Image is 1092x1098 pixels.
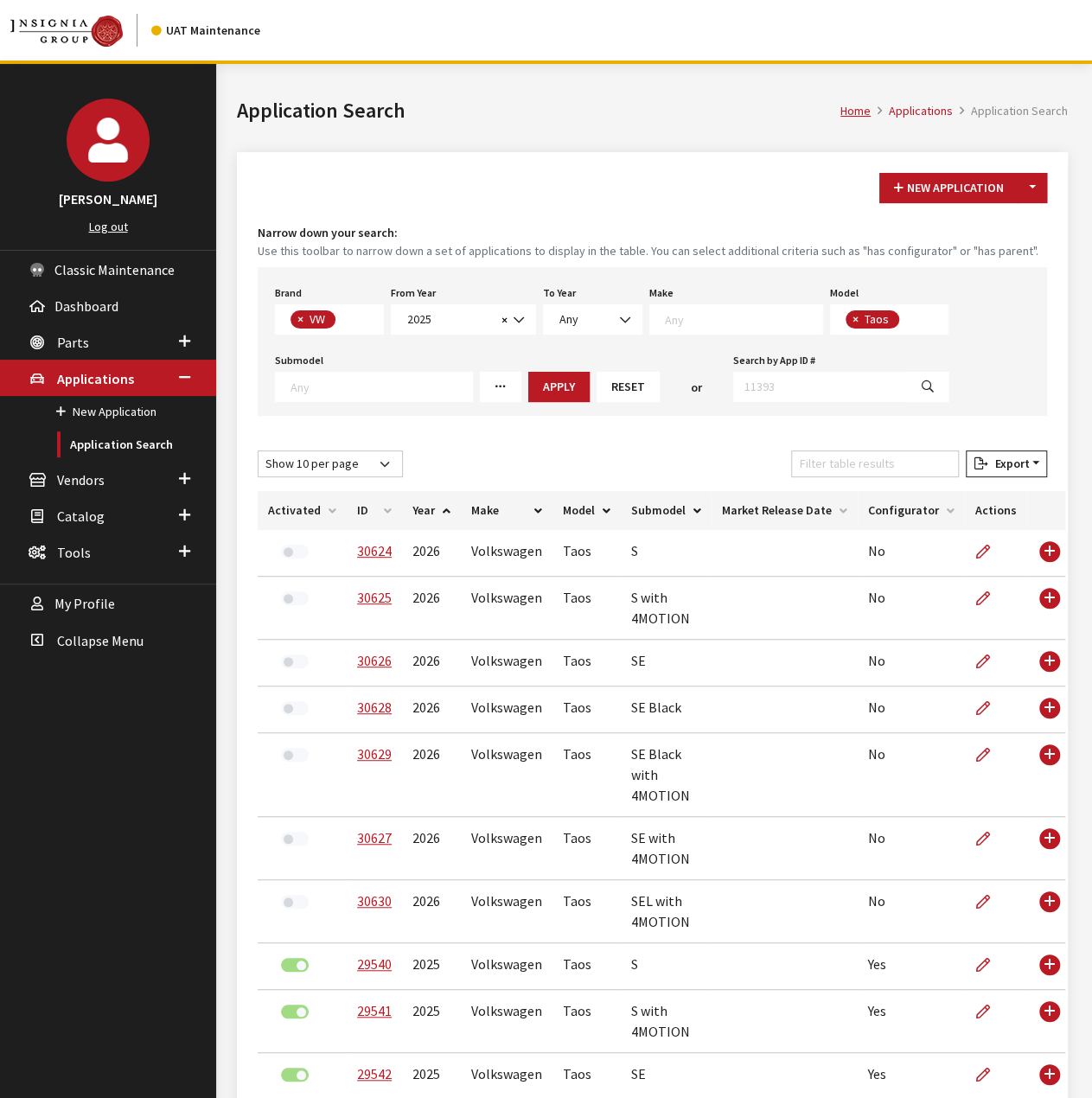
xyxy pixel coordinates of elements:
[791,450,959,477] input: Filter table results
[275,285,302,301] label: Brand
[846,310,899,329] li: Taos
[1027,640,1065,686] td: Use Enter key to show more/less
[621,817,712,880] td: SE with 4MOTION
[830,285,859,301] label: Model
[89,219,128,234] a: Log out
[846,310,863,329] button: Remove item
[402,530,461,577] td: 2026
[552,640,621,686] td: Taos
[858,686,965,733] td: No
[54,297,118,315] span: Dashboard
[621,491,712,530] th: Submodel: activate to sort column ascending
[853,311,859,327] span: ×
[621,880,712,943] td: SEL with 4MOTION
[871,102,953,120] li: Applications
[975,577,1005,620] a: Edit Application
[1027,733,1065,817] td: Use Enter key to show more/less
[597,372,660,402] button: Reset
[840,103,871,118] a: Home
[975,817,1005,860] a: Edit Application
[357,652,392,669] a: 30626
[391,304,536,335] span: 2025
[552,491,621,530] th: Model: activate to sort column ascending
[1027,686,1065,733] td: Use Enter key to show more/less
[621,990,712,1053] td: S with 4MOTION
[858,817,965,880] td: No
[975,530,1005,573] a: Edit Application
[357,955,392,973] a: 29540
[552,686,621,733] td: Taos
[357,892,392,910] a: 30630
[402,943,461,990] td: 2025
[621,733,712,817] td: SE Black with 4MOTION
[1027,990,1065,1053] td: Use Enter key to show more/less
[966,450,1047,477] button: Export
[552,733,621,817] td: Taos
[258,491,347,530] th: Activated: activate to sort column ascending
[461,990,552,1053] td: Volkswagen
[1027,817,1065,880] td: Use Enter key to show more/less
[559,311,578,327] span: Any
[308,311,329,327] span: VW
[621,686,712,733] td: SE Black
[402,577,461,640] td: 2026
[554,310,631,329] span: Any
[879,173,1019,203] button: New Application
[258,224,1047,242] h4: Narrow down your search:
[552,577,621,640] td: Taos
[552,990,621,1053] td: Taos
[357,542,392,559] a: 30624
[357,745,392,763] a: 30629
[975,686,1005,730] a: Edit Application
[402,733,461,817] td: 2026
[552,880,621,943] td: Taos
[258,242,1047,260] small: Use this toolbar to narrow down a set of applications to display in the table. You can select add...
[402,880,461,943] td: 2026
[57,334,89,351] span: Parts
[461,640,552,686] td: Volkswagen
[987,456,1029,471] span: Export
[54,261,175,278] span: Classic Maintenance
[357,1065,392,1082] a: 29542
[57,508,105,525] span: Catalog
[904,313,913,329] textarea: Search
[975,990,1005,1033] a: Edit Application
[291,379,472,394] textarea: Search
[975,733,1005,776] a: Edit Application
[621,640,712,686] td: SE
[461,943,552,990] td: Volkswagen
[57,544,91,561] span: Tools
[357,829,392,846] a: 30627
[10,16,123,47] img: Catalog Maintenance
[552,817,621,880] td: Taos
[402,990,461,1053] td: 2025
[291,310,308,329] button: Remove item
[357,1002,392,1019] a: 29541
[1027,530,1065,577] td: Use Enter key to show more/less
[461,577,552,640] td: Volkswagen
[858,943,965,990] td: Yes
[712,491,858,530] th: Market Release Date: activate to sort column ascending
[17,188,199,209] h3: [PERSON_NAME]
[975,880,1005,923] a: Edit Application
[357,699,392,716] a: 30628
[57,370,134,387] span: Applications
[543,285,576,301] label: To Year
[552,530,621,577] td: Taos
[57,632,144,649] span: Collapse Menu
[1027,577,1065,640] td: Use Enter key to show more/less
[552,943,621,990] td: Taos
[496,310,508,330] button: Remove all items
[858,990,965,1053] td: Yes
[975,640,1005,683] a: Edit Application
[501,312,508,328] span: ×
[965,491,1027,530] th: Actions
[1027,943,1065,990] td: Use Enter key to show more/less
[402,686,461,733] td: 2026
[528,372,590,402] button: Apply
[291,310,335,329] li: VW
[858,577,965,640] td: No
[953,102,1068,120] li: Application Search
[858,880,965,943] td: No
[691,379,702,397] span: or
